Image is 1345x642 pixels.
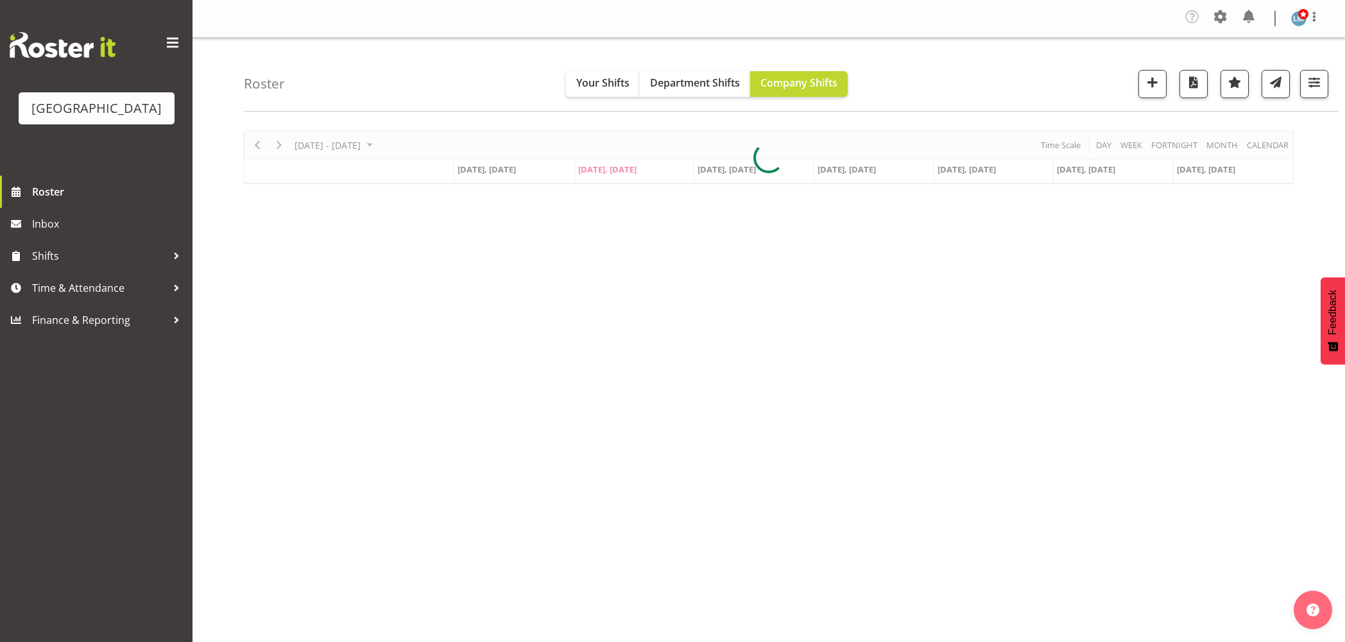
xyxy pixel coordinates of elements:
button: Send a list of all shifts for the selected filtered period to all rostered employees. [1262,70,1290,98]
button: Filter Shifts [1300,70,1328,98]
span: Your Shifts [576,76,630,90]
img: lesley-mckenzie127.jpg [1291,11,1306,26]
span: Time & Attendance [32,278,167,298]
button: Company Shifts [750,71,848,97]
span: Inbox [32,214,186,233]
button: Highlight an important date within the roster. [1221,70,1249,98]
span: Feedback [1327,290,1339,335]
button: Your Shifts [566,71,640,97]
button: Feedback - Show survey [1321,277,1345,364]
h4: Roster [244,76,285,91]
button: Department Shifts [640,71,750,97]
span: Finance & Reporting [32,310,167,330]
span: Department Shifts [650,76,740,90]
div: [GEOGRAPHIC_DATA] [31,99,162,118]
span: Company Shifts [760,76,837,90]
img: Rosterit website logo [10,32,116,58]
img: help-xxl-2.png [1306,604,1319,616]
button: Add a new shift [1138,70,1167,98]
span: Shifts [32,246,167,266]
button: Download a PDF of the roster according to the set date range. [1179,70,1208,98]
span: Roster [32,182,186,201]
